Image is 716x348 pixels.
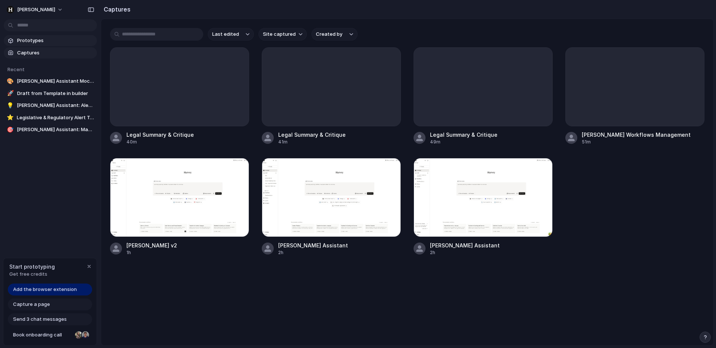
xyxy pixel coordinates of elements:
div: 41m [278,139,346,145]
span: Get free credits [9,271,55,278]
div: 2h [430,249,500,256]
div: Christian Iacullo [81,330,90,339]
span: Book onboarding call [13,331,72,339]
a: 🎯[PERSON_NAME] Assistant: Matters Menu & [PERSON_NAME] [4,124,97,135]
div: [PERSON_NAME] Assistant [430,241,500,249]
a: ⭐Legislative & Regulatory Alert Tracker [4,112,97,123]
span: Add the browser extension [13,286,77,293]
button: [PERSON_NAME] [4,4,67,16]
div: Nicole Kubica [74,330,83,339]
h2: Captures [101,5,131,14]
div: 🚀 [7,90,14,97]
div: [PERSON_NAME] Workflows Management [582,131,691,139]
span: Send 3 chat messages [13,316,67,323]
span: [PERSON_NAME] Assistant: Matters Menu & [PERSON_NAME] [17,126,94,133]
span: Capture a page [13,301,50,308]
div: 2h [278,249,348,256]
a: 💡[PERSON_NAME] Assistant: Alerts & Analytics Dashboard [4,100,97,111]
span: [PERSON_NAME] Assistant Mock Analysis [17,77,94,85]
div: 51m [582,139,691,145]
span: Captures [17,49,94,57]
div: 💡 [7,102,14,109]
div: [PERSON_NAME] v2 [126,241,177,249]
span: Recent [7,66,25,72]
button: Site captured [258,28,307,41]
div: 40m [126,139,194,145]
a: 🎨[PERSON_NAME] Assistant Mock Analysis [4,76,97,87]
button: Created by [311,28,358,41]
div: Legal Summary & Critique [126,131,194,139]
span: Start prototyping [9,263,55,271]
span: Prototypes [17,37,94,44]
span: [PERSON_NAME] Assistant: Alerts & Analytics Dashboard [17,102,94,109]
span: Last edited [212,31,239,38]
button: Last edited [208,28,254,41]
div: [PERSON_NAME] Assistant [278,241,348,249]
span: Legislative & Regulatory Alert Tracker [17,114,94,121]
a: Prototypes [4,35,97,46]
div: Legal Summary & Critique [278,131,346,139]
a: 🚀Draft from Template in builder [4,88,97,99]
span: [PERSON_NAME] [17,6,55,13]
span: Draft from Template in builder [17,90,94,97]
span: Created by [316,31,342,38]
div: ⭐ [7,114,14,121]
span: Site captured [263,31,296,38]
a: Book onboarding call [8,329,92,341]
div: 1h [126,249,177,256]
div: 🎨 [7,77,14,85]
a: Captures [4,47,97,58]
div: Legal Summary & Critique [430,131,497,139]
div: 49m [430,139,497,145]
div: 🎯 [7,126,14,133]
